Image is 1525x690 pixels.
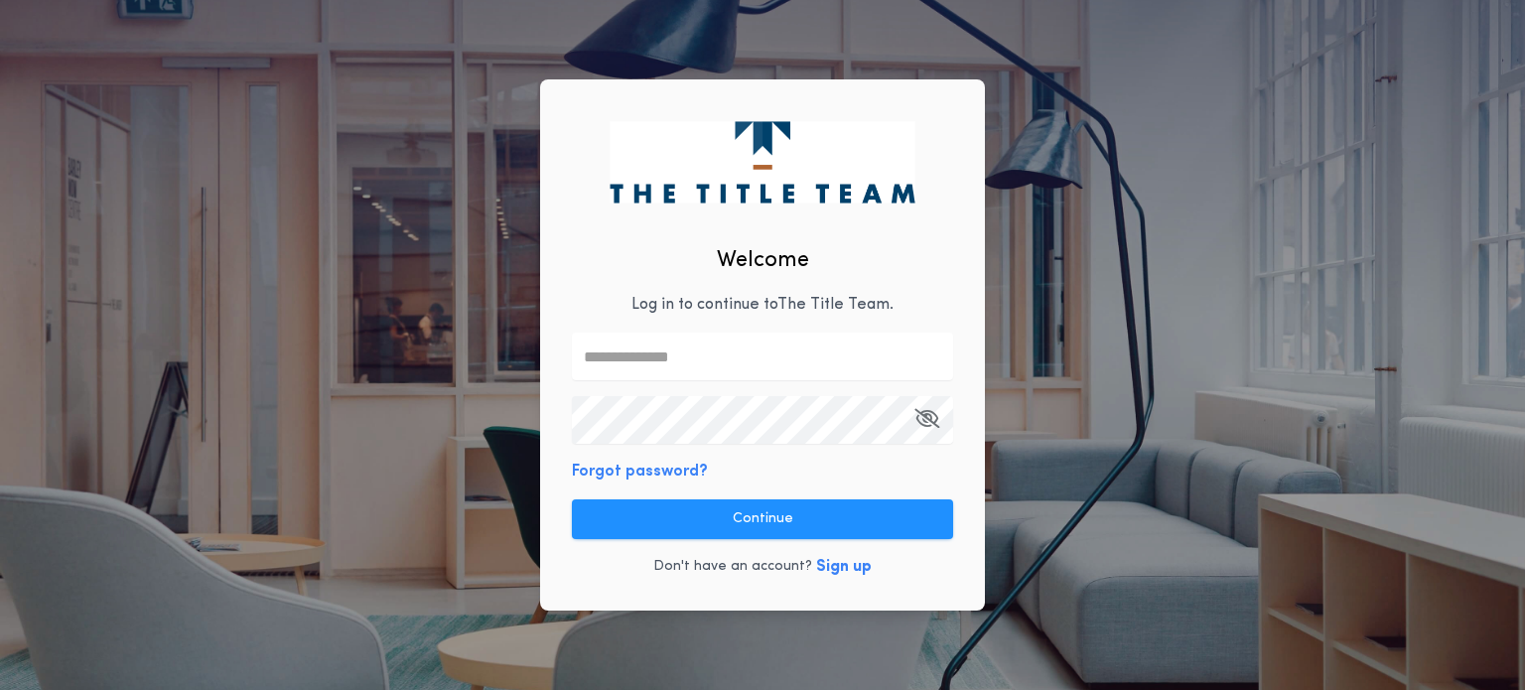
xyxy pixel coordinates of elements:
[631,293,894,317] p: Log in to continue to The Title Team .
[653,557,812,577] p: Don't have an account?
[816,555,872,579] button: Sign up
[717,244,809,277] h2: Welcome
[610,121,914,203] img: logo
[572,460,708,483] button: Forgot password?
[572,499,953,539] button: Continue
